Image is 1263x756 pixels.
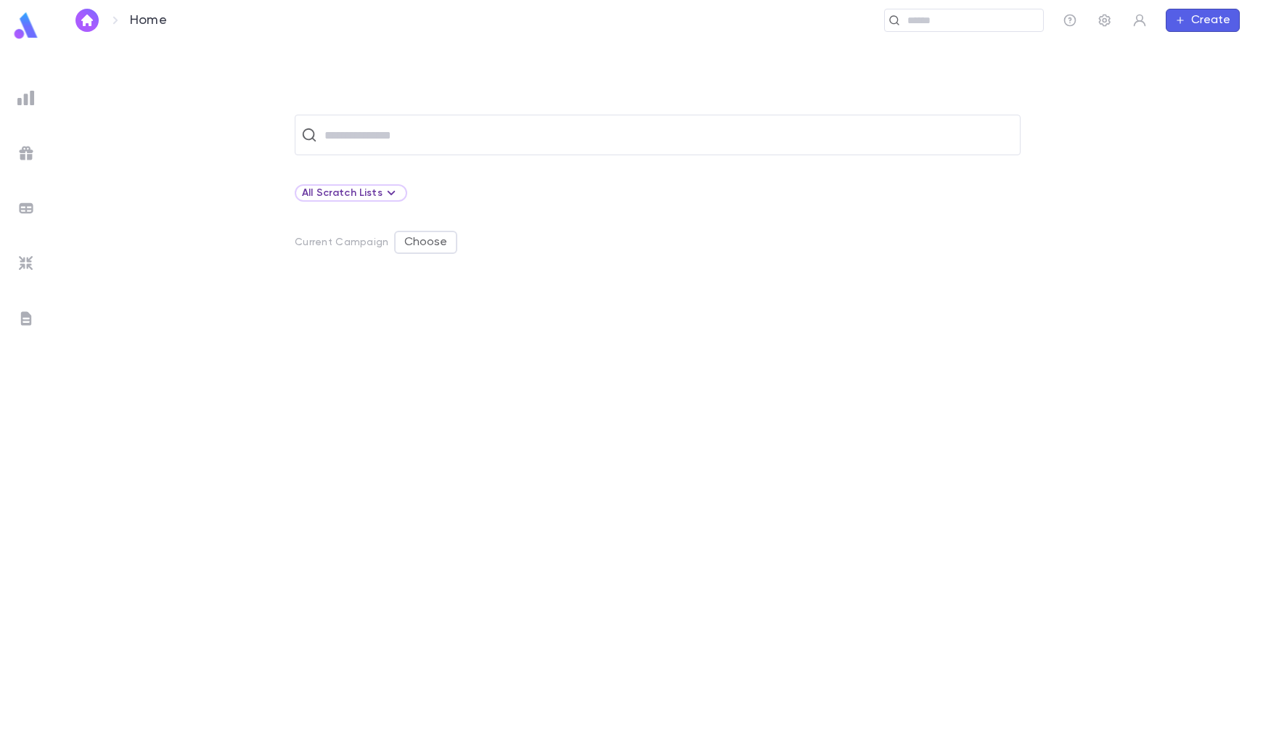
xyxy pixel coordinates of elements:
img: batches_grey.339ca447c9d9533ef1741baa751efc33.svg [17,200,35,217]
p: Home [130,12,167,28]
img: campaigns_grey.99e729a5f7ee94e3726e6486bddda8f1.svg [17,144,35,162]
img: imports_grey.530a8a0e642e233f2baf0ef88e8c9fcb.svg [17,255,35,272]
img: letters_grey.7941b92b52307dd3b8a917253454ce1c.svg [17,310,35,327]
div: All Scratch Lists [302,184,400,202]
img: reports_grey.c525e4749d1bce6a11f5fe2a8de1b229.svg [17,89,35,107]
button: Create [1166,9,1240,32]
button: Choose [394,231,457,254]
img: logo [12,12,41,40]
div: All Scratch Lists [295,184,407,202]
img: home_white.a664292cf8c1dea59945f0da9f25487c.svg [78,15,96,26]
p: Current Campaign [295,237,388,248]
